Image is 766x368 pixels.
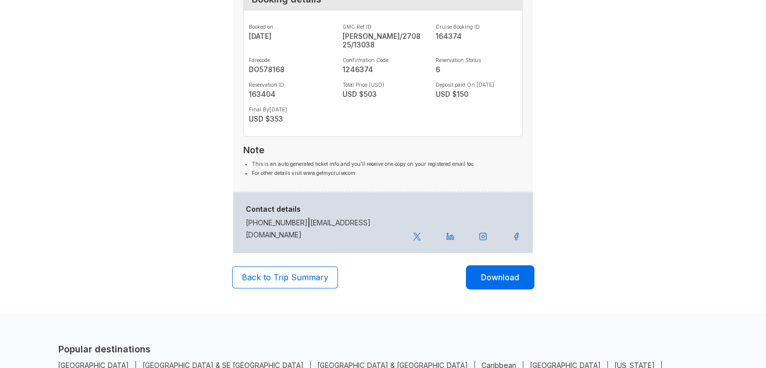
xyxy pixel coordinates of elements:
label: Deposit paid On [DATE] [436,82,517,88]
strong: 1246374 [342,65,424,74]
strong: [DATE] [249,32,330,40]
strong: USD $ 353 [249,114,330,123]
label: Reservation Status [436,57,517,63]
strong: USD $ 150 [436,90,517,98]
label: Total Price (USD) [342,82,424,88]
button: Download [466,265,534,289]
button: Back to Trip Summary [232,266,338,288]
strong: [PERSON_NAME]/270825/13038 [342,32,424,49]
li: This is an auto generated ticket info and you’ll receive one copy on your registered email too [252,159,523,168]
strong: USD $ 503 [342,90,424,98]
strong: 164374 [436,32,517,40]
strong: 163404 [249,90,330,98]
h5: Popular destinations [58,344,708,354]
li: For other details visit www.getmycruisecom [252,168,523,177]
label: Cruise Booking ID [436,24,517,30]
a: [PHONE_NUMBER] [246,218,308,227]
label: Booked on [249,24,330,30]
h3: Note [243,145,523,155]
strong: DO578168 [249,65,330,74]
strong: 6 [436,65,517,74]
h6: Contact details [246,205,401,214]
label: GMC Ref ID [342,24,424,30]
label: Reservation ID [249,82,330,88]
label: Confirmation Code [342,57,424,63]
label: Final By [DATE] [249,106,330,112]
div: | [240,205,407,240]
span: Download [481,271,519,283]
label: Farecode [249,57,330,63]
